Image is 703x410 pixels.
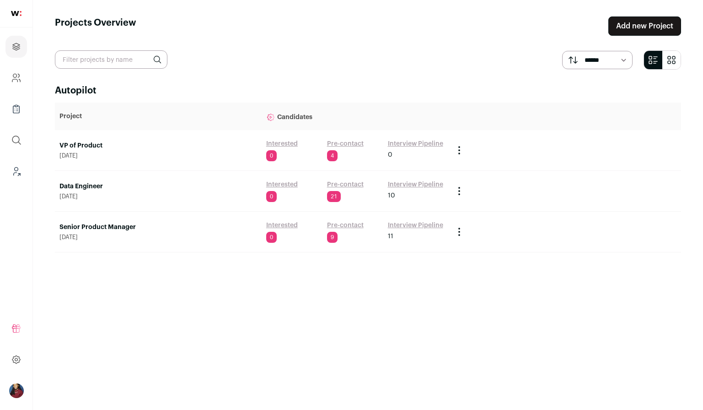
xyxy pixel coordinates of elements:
[327,139,364,148] a: Pre-contact
[388,191,395,200] span: 10
[266,139,298,148] a: Interested
[5,160,27,182] a: Leads (Backoffice)
[55,84,681,97] h2: Autopilot
[266,232,277,243] span: 0
[327,232,338,243] span: 9
[388,232,393,241] span: 11
[327,180,364,189] a: Pre-contact
[5,67,27,89] a: Company and ATS Settings
[608,16,681,36] a: Add new Project
[59,152,257,159] span: [DATE]
[266,191,277,202] span: 0
[266,107,445,126] p: Candidates
[9,383,24,398] button: Open dropdown
[5,98,27,120] a: Company Lists
[266,150,277,161] span: 0
[454,145,465,156] button: Project Actions
[388,150,392,159] span: 0
[59,182,257,191] a: Data Engineer
[388,221,443,230] a: Interview Pipeline
[388,180,443,189] a: Interview Pipeline
[59,193,257,200] span: [DATE]
[327,221,364,230] a: Pre-contact
[55,16,136,36] h1: Projects Overview
[9,383,24,398] img: 10010497-medium_jpg
[59,141,257,150] a: VP of Product
[327,191,341,202] span: 21
[55,50,167,69] input: Filter projects by name
[266,221,298,230] a: Interested
[454,186,465,197] button: Project Actions
[59,223,257,232] a: Senior Product Manager
[388,139,443,148] a: Interview Pipeline
[11,11,21,16] img: wellfound-shorthand-0d5821cbd27db2630d0214b213865d53afaa358527fdda9d0ea32b1df1b89c2c.svg
[327,150,338,161] span: 4
[454,226,465,237] button: Project Actions
[266,180,298,189] a: Interested
[59,234,257,241] span: [DATE]
[5,36,27,58] a: Projects
[59,112,257,121] p: Project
